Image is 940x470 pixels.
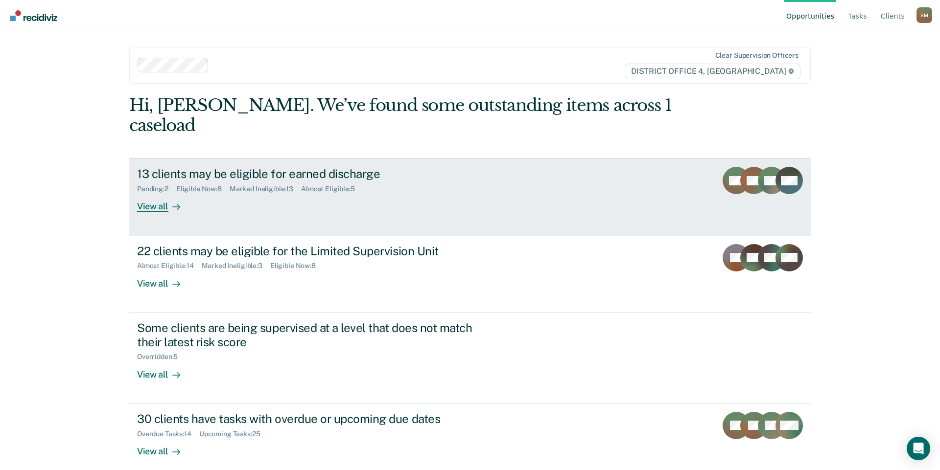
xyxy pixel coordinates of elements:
div: 13 clients may be eligible for earned discharge [137,167,481,181]
div: 30 clients have tasks with overdue or upcoming due dates [137,412,481,426]
div: Overridden : 5 [137,353,186,361]
div: Clear supervision officers [715,51,799,60]
a: 22 clients may be eligible for the Limited Supervision UnitAlmost Eligible:14Marked Ineligible:3E... [129,236,811,313]
div: 22 clients may be eligible for the Limited Supervision Unit [137,244,481,258]
div: Eligible Now : 8 [270,262,324,270]
div: Eligible Now : 8 [176,185,230,193]
div: View all [137,193,192,212]
a: Some clients are being supervised at a level that does not match their latest risk scoreOverridde... [129,313,811,404]
div: Some clients are being supervised at a level that does not match their latest risk score [137,321,481,349]
div: View all [137,270,192,289]
div: Overdue Tasks : 14 [137,430,199,438]
div: Almost Eligible : 5 [301,185,363,193]
span: DISTRICT OFFICE 4, [GEOGRAPHIC_DATA] [625,64,800,79]
div: Marked Ineligible : 3 [202,262,270,270]
button: Profile dropdown button [916,7,932,23]
img: Recidiviz [10,10,57,21]
div: View all [137,361,192,380]
div: S M [916,7,932,23]
a: 13 clients may be eligible for earned dischargePending:2Eligible Now:8Marked Ineligible:13Almost ... [129,158,811,236]
div: Marked Ineligible : 13 [230,185,301,193]
div: Almost Eligible : 14 [137,262,202,270]
div: Hi, [PERSON_NAME]. We’ve found some outstanding items across 1 caseload [129,95,675,135]
div: Upcoming Tasks : 25 [199,430,268,438]
div: View all [137,438,192,457]
div: Open Intercom Messenger [907,437,930,460]
div: Pending : 2 [137,185,176,193]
